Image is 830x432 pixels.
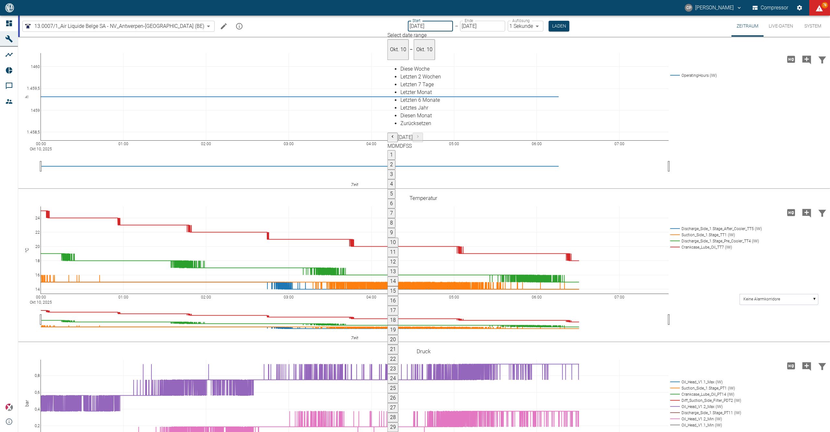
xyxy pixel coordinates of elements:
span: Hohe Auflösung [783,209,799,215]
img: logo [5,3,15,12]
button: 9 [387,228,396,238]
span: Hohe Auflösung [783,362,799,368]
div: Letzter Monat [400,89,441,97]
button: 15 [387,286,398,296]
label: Auflösung [512,18,530,23]
text: Keine Alarmkorridore [743,297,780,301]
button: Compressor [751,2,790,14]
button: Kommentar hinzufügen [799,51,814,68]
span: Freitag [403,143,406,149]
button: 4 [387,180,396,189]
span: Okt. 10 [390,46,406,53]
span: Donnerstag [400,143,403,149]
button: Daten filtern [814,51,830,68]
span: Sonntag [409,143,412,149]
button: 5 [387,189,396,199]
button: System [798,16,827,37]
input: DD.MM.YYYY [460,21,505,31]
button: 22 [387,355,398,364]
span: Diesen Monat [400,113,432,119]
button: 26 [387,393,398,403]
button: 13 [387,267,398,277]
button: 21 [387,345,398,355]
button: 12 [387,257,398,267]
input: DD.MM.YYYY [408,21,453,31]
button: Laden [549,21,569,31]
div: CP [685,4,693,12]
span: 13.0007/1_Air Liquide Belge SA - NV_Antwerpen-[GEOGRAPHIC_DATA] (BE) [34,22,204,30]
button: 19 [387,325,398,335]
span: Zurücksetzen [400,121,431,127]
span: Letztes Jahr [400,105,428,111]
button: 7 [387,209,396,218]
div: Diesen Monat [400,112,441,120]
span: Letzten 6 Monate [400,97,440,103]
div: Letztes Jahr [400,104,441,112]
p: – [455,22,458,30]
span: Hohe Auflösung [783,56,799,62]
span: 78 [822,2,828,8]
img: Xplore Logo [5,403,13,411]
button: Machine bearbeiten [217,20,230,33]
span: Samstag [406,143,409,149]
span: Okt. 10 [416,46,433,53]
a: 13.0007/1_Air Liquide Belge SA - NV_Antwerpen-[GEOGRAPHIC_DATA] (BE) [24,22,204,30]
span: Letzten 7 Tage [400,82,434,88]
button: 23 [387,364,398,374]
label: Ende [465,18,473,23]
span: Diese Woche [400,66,430,72]
div: Zurücksetzen [400,120,441,128]
button: 1 [387,150,396,160]
button: 11 [387,248,398,257]
button: 6 [387,199,396,209]
span: Dienstag [392,143,395,149]
div: 1 Sekunde [508,21,543,31]
button: Okt. 10 [414,39,435,60]
button: 2 [387,160,396,170]
button: Kommentar hinzufügen [799,204,814,221]
button: 10 [387,238,398,248]
span: Letzter Monat [400,89,432,96]
button: 20 [387,335,398,345]
button: 27 [387,403,398,413]
button: Einstellungen [794,2,805,14]
div: Diese Woche [400,65,441,73]
span: Mittwoch [395,143,400,149]
label: Start [412,18,421,23]
button: Kommentar hinzufügen [799,357,814,374]
button: mission info [233,20,246,33]
button: 3 [387,170,396,180]
h5: – [409,47,414,53]
button: christoph.palm@neuman-esser.com [684,2,743,14]
button: 16 [387,296,398,306]
div: Letzten 6 Monate [400,97,441,104]
button: 24 [387,374,398,384]
button: 8 [387,218,396,228]
button: Next month [413,133,423,143]
button: Daten filtern [814,204,830,221]
span: Select date range [387,32,427,38]
button: Zeitraum [731,16,764,37]
button: 17 [387,306,398,316]
button: Okt. 10 [387,39,409,60]
span: [DATE] [398,134,413,141]
button: 25 [387,384,398,393]
button: Live-Daten [764,16,798,37]
span: Montag [387,143,392,149]
button: 18 [387,316,398,325]
button: 28 [387,413,398,423]
button: Daten filtern [814,357,830,374]
button: 14 [387,277,398,286]
span: Letzten 2 Wochen [400,74,441,80]
div: Letzten 7 Tage [400,81,441,89]
div: Letzten 2 Wochen [400,73,441,81]
button: Previous month [387,133,398,143]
